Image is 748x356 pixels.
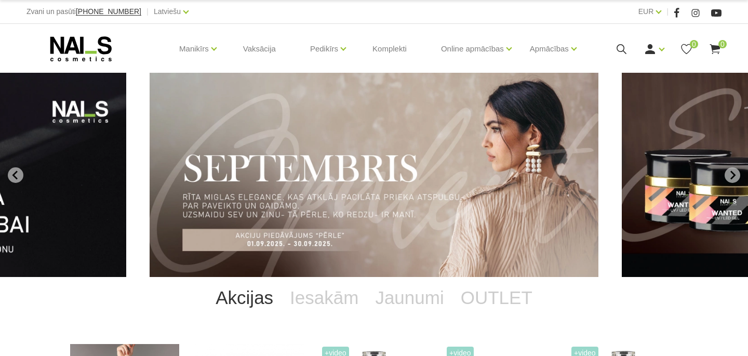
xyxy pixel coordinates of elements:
a: Jaunumi [367,277,452,319]
button: Next slide [725,167,740,183]
a: EUR [638,5,654,18]
a: Vaksācija [235,24,284,74]
span: [PHONE_NUMBER] [76,7,141,16]
a: Manikīrs [179,28,209,70]
li: 1 of 11 [150,73,598,277]
a: Pedikīrs [310,28,338,70]
a: Apmācības [530,28,569,70]
a: Latviešu [154,5,181,18]
a: Komplekti [364,24,415,74]
span: | [146,5,149,18]
div: Zvani un pasūti [26,5,141,18]
a: 0 [709,43,722,56]
span: 0 [690,40,698,48]
a: OUTLET [452,277,541,319]
button: Go to last slide [8,167,23,183]
span: | [666,5,669,18]
a: Akcijas [207,277,282,319]
a: Iesakām [282,277,367,319]
a: 0 [680,43,693,56]
span: 0 [718,40,727,48]
a: [PHONE_NUMBER] [76,8,141,16]
a: Online apmācības [441,28,504,70]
